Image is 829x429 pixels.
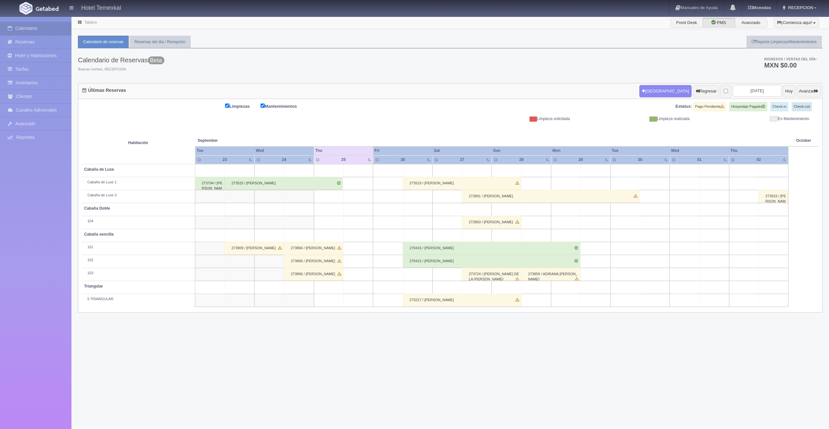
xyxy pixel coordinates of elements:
[78,67,164,72] span: Buenas noches, RECEPCION.
[275,157,294,163] div: 24
[84,232,114,237] b: Cabaña sencilla
[373,146,433,155] th: Fri
[261,104,265,108] input: Mantenimientos
[284,242,343,255] div: 273866 / [PERSON_NAME]
[84,245,192,250] div: 101
[729,102,767,111] label: Hospedaje Pagado
[403,294,521,307] div: 273217 / [PERSON_NAME]
[796,138,811,143] span: October
[639,85,692,97] button: [GEOGRAPHIC_DATA]
[148,56,164,64] span: Beta
[198,138,312,143] span: September
[783,85,795,97] button: Hoy
[128,141,148,145] strong: Habitación
[284,255,343,268] div: 273866 / [PERSON_NAME]
[693,85,719,97] button: Regresar
[78,36,129,48] a: Calendario de reservas
[748,5,771,10] b: Monedas
[284,268,343,281] div: 273866 / [PERSON_NAME]
[432,146,492,155] th: Sat
[84,219,192,224] div: 104
[84,271,192,276] div: 103
[575,116,694,122] div: Limpieza realizada
[462,190,639,203] div: 272801 / [PERSON_NAME]
[84,284,103,288] b: Triangular
[670,146,729,155] th: Wed
[703,18,735,28] label: PMS
[774,18,819,28] button: ¡Comienza aquí!
[693,102,726,111] label: Pago Pendiente
[403,177,521,190] div: 273519 / [PERSON_NAME]
[84,297,192,302] div: 5 TRIANGULAR
[675,104,692,110] label: Estatus:
[797,85,821,97] button: Avanzar
[81,3,121,11] h4: Hotel Temexkal
[195,177,225,190] div: 273794 / [PERSON_NAME] [PERSON_NAME]
[453,157,472,163] div: 27
[334,157,353,163] div: 25
[786,5,813,10] span: RECEPCION
[403,255,580,268] div: 270415 / [PERSON_NAME]
[314,146,373,155] th: Thu
[462,216,521,229] div: 272863 / [PERSON_NAME]
[84,167,114,172] b: Cabaña de Luxe
[729,146,788,155] th: Thu
[84,193,192,198] div: Cabaña de Luxe 3
[254,146,314,155] th: Wed
[746,36,822,48] a: Reporte Limpiezas/Mantenimientos
[462,268,521,281] div: 273724 / [PERSON_NAME] DE LA [PERSON_NAME]
[261,102,307,110] label: Mantenimientos
[84,20,97,25] a: Tablero
[735,18,767,28] label: Avanzado
[224,177,343,190] div: 273525 / [PERSON_NAME]
[492,146,551,155] th: Sun
[215,157,234,163] div: 23
[764,62,817,68] h3: MXN $0.00
[571,157,590,163] div: 29
[224,242,284,255] div: 273909 / [PERSON_NAME]
[759,190,788,203] div: 273533 / [PERSON_NAME]
[695,116,814,122] div: En Mantenimiento
[84,180,192,185] div: Cabaña de Luxe 1
[749,157,768,163] div: 02
[521,268,580,281] div: 273859 / ADIRANA [PERSON_NAME]
[771,102,788,111] label: Check-in
[403,242,580,255] div: 270416 / [PERSON_NAME]
[551,146,611,155] th: Mon
[84,206,110,211] b: Cabaña Doble
[690,157,709,163] div: 01
[129,36,191,48] a: Reservas del día / Recepción
[36,6,58,11] img: Getabed
[455,116,575,122] div: Limpieza solicitada
[82,88,126,93] h4: Últimas Reservas
[610,146,670,155] th: Tue
[78,56,164,64] h3: Calendario de Reservas
[195,146,255,155] th: Tue
[84,258,192,263] div: 102
[393,157,412,163] div: 26
[225,104,229,108] input: Limpiezas
[764,57,817,61] span: Ingresos / Ventas del día
[670,18,703,28] label: Front Desk
[225,102,260,110] label: Limpiezas
[19,2,32,15] img: Getabed
[792,102,812,111] label: Check-out
[631,157,650,163] div: 30
[512,157,531,163] div: 28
